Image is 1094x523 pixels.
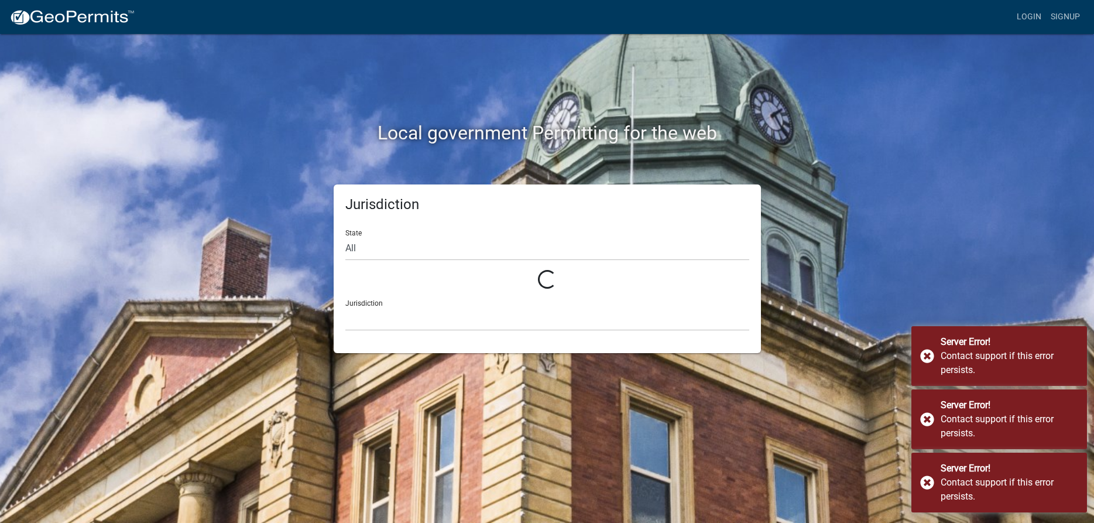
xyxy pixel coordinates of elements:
div: Contact support if this error persists. [941,349,1078,377]
div: Server Error! [941,462,1078,476]
h5: Jurisdiction [345,196,749,213]
h2: Local government Permitting for the web [222,122,872,144]
div: Contact support if this error persists. [941,476,1078,504]
div: Server Error! [941,398,1078,412]
div: Server Error! [941,335,1078,349]
div: Contact support if this error persists. [941,412,1078,440]
a: Login [1012,6,1046,28]
a: Signup [1046,6,1085,28]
